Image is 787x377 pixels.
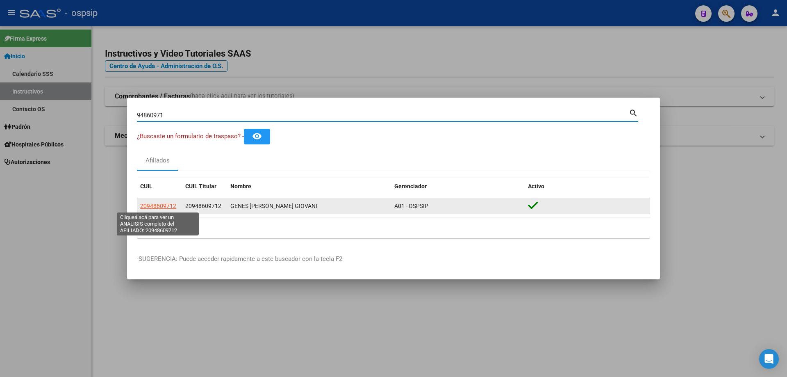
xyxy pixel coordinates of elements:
mat-icon: search [629,107,638,117]
span: ¿Buscaste un formulario de traspaso? - [137,133,244,140]
datatable-header-cell: Activo [525,178,650,195]
span: Nombre [230,183,251,190]
div: GENES [PERSON_NAME] GIOVANI [230,201,388,211]
datatable-header-cell: Nombre [227,178,391,195]
datatable-header-cell: Gerenciador [391,178,525,195]
div: 1 total [137,217,650,238]
datatable-header-cell: CUIL [137,178,182,195]
span: 20948609712 [140,203,176,209]
span: CUIL Titular [185,183,216,190]
span: CUIL [140,183,152,190]
span: Gerenciador [394,183,427,190]
mat-icon: remove_red_eye [252,131,262,141]
span: 20948609712 [185,203,221,209]
span: A01 - OSPSIP [394,203,428,209]
div: Afiliados [146,156,170,165]
span: Activo [528,183,544,190]
p: -SUGERENCIA: Puede acceder rapidamente a este buscador con la tecla F2- [137,254,650,264]
datatable-header-cell: CUIL Titular [182,178,227,195]
div: Open Intercom Messenger [759,349,779,369]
